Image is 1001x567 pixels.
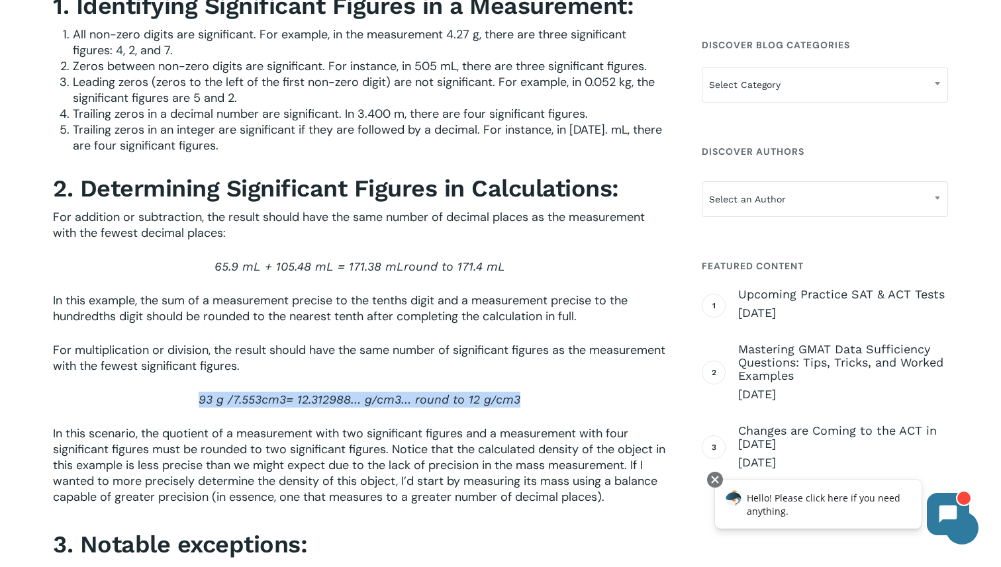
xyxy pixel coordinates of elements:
[702,71,947,99] span: Select Category
[404,259,505,273] span: round to 171.4 mL
[53,209,645,241] span: For addition or subtraction, the result should have the same number of decimal places as the meas...
[233,392,262,406] span: 7.553
[279,392,286,406] span: 3
[53,342,665,374] span: For multiplication or division, the result should have the same number of significant figures as ...
[215,259,404,273] span: 65.9 mL + 105.48 mL = 171.38 mL
[53,175,619,202] strong: 2. Determining Significant Figures in Calculations:
[702,254,948,278] h4: Featured Content
[73,26,626,58] span: All non-zero digits are significant. For example, in the measurement 4.27 g, there are three sign...
[262,392,279,406] span: cm
[702,181,948,217] span: Select an Author
[73,122,662,153] span: Trailing zeros in an integer are significant if they are followed by a decimal. For instance, in ...
[738,288,948,301] span: Upcoming Practice SAT & ACT Tests
[415,392,496,406] span: round to 12 g/
[514,392,520,406] span: 3
[73,106,588,122] span: Trailing zeros in a decimal number are significant. In 3.400 m, there are four significant figures.
[702,185,947,213] span: Select an Author
[395,392,411,406] span: 3…
[702,33,948,57] h4: Discover Blog Categories
[199,392,233,406] span: 93 g /
[738,343,948,402] a: Mastering GMAT Data Sufficiency Questions: Tips, Tricks, and Worked Examples [DATE]
[377,392,395,406] span: cm
[738,343,948,382] span: Mastering GMAT Data Sufficiency Questions: Tips, Tricks, and Worked Examples
[738,305,948,321] span: [DATE]
[702,67,948,103] span: Select Category
[738,288,948,321] a: Upcoming Practice SAT & ACT Tests [DATE]
[496,392,514,406] span: cm
[738,455,948,470] span: [DATE]
[738,386,948,402] span: [DATE]
[53,531,307,558] strong: 3. Notable exceptions:
[738,424,948,451] span: Changes are Coming to the ACT in [DATE]
[53,425,665,505] span: In this scenario, the quotient of a measurement with two significant figures and a measurement wi...
[701,469,982,548] iframe: Chatbot
[286,392,377,406] span: = 12.312988… g/
[73,74,655,106] span: Leading zeros (zeros to the left of the first non-zero digit) are not significant. For example, i...
[702,140,948,163] h4: Discover Authors
[738,424,948,470] a: Changes are Coming to the ACT in [DATE] [DATE]
[73,58,647,74] span: Zeros between non-zero digits are significant. For instance, in 505 mL, there are three significa...
[53,292,628,324] span: In this example, the sum of a measurement precise to the tenths digit and a measurement precise t...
